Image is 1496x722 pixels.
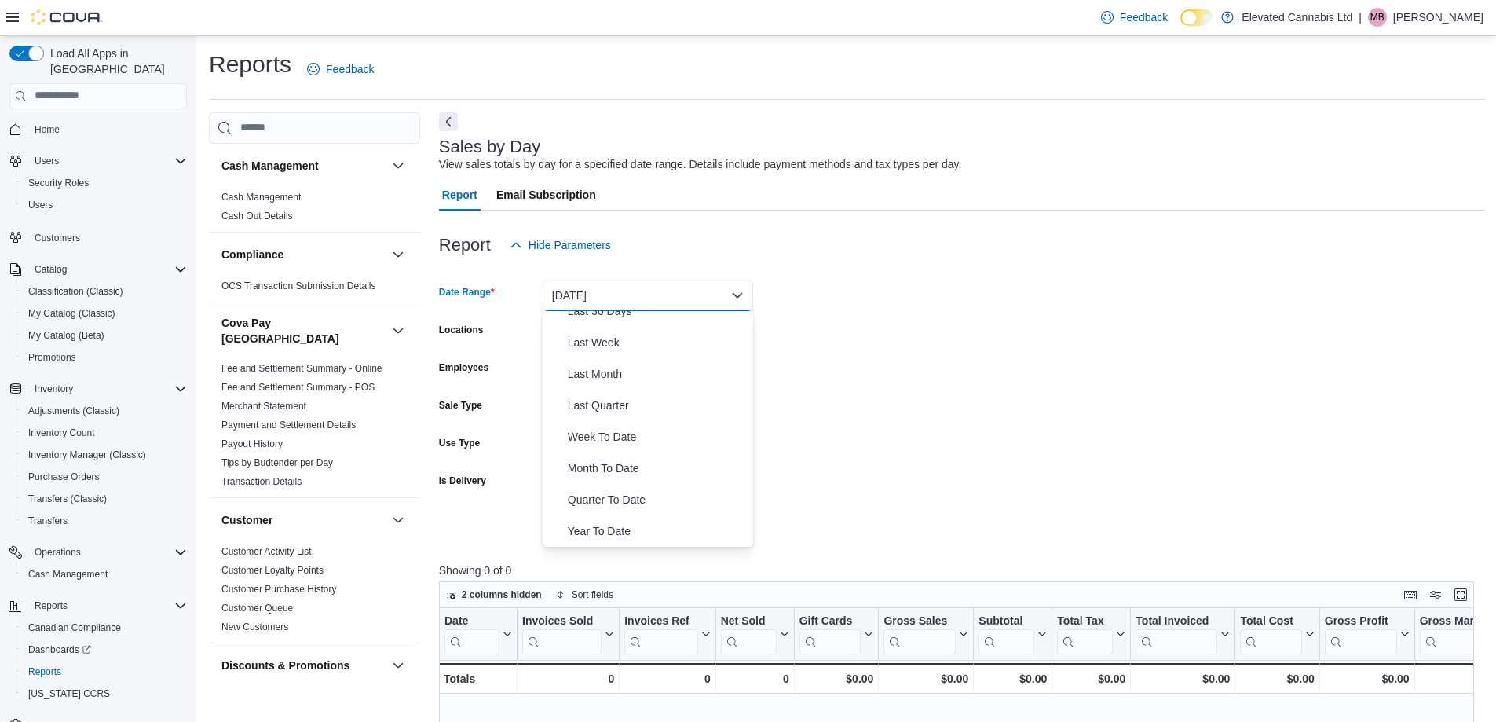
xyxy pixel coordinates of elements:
[1136,614,1230,654] button: Total Invoiced
[16,510,193,532] button: Transfers
[568,302,747,321] span: Last 30 Days
[22,445,152,464] a: Inventory Manager (Classic)
[221,546,312,557] a: Customer Activity List
[221,512,386,528] button: Customer
[439,137,541,156] h3: Sales by Day
[35,383,73,395] span: Inventory
[28,493,107,505] span: Transfers (Classic)
[22,282,130,301] a: Classification (Classic)
[221,584,337,595] a: Customer Purchase History
[35,123,60,136] span: Home
[568,522,747,541] span: Year To Date
[439,437,480,449] label: Use Type
[1136,669,1230,688] div: $0.00
[444,614,512,654] button: Date
[1180,9,1213,26] input: Dark Mode
[221,419,356,431] span: Payment and Settlement Details
[28,449,146,461] span: Inventory Manager (Classic)
[22,662,187,681] span: Reports
[22,640,97,659] a: Dashboards
[3,150,193,172] button: Users
[28,152,187,170] span: Users
[1136,614,1217,654] div: Total Invoiced
[624,614,697,629] div: Invoices Ref
[1359,8,1362,27] p: |
[221,658,386,673] button: Discounts & Promotions
[1325,614,1410,654] button: Gross Profit
[624,614,697,654] div: Invoices Ref
[720,614,776,629] div: Net Sold
[1393,8,1483,27] p: [PERSON_NAME]
[3,258,193,280] button: Catalog
[568,333,747,352] span: Last Week
[1368,8,1387,27] div: Matthew Bolton
[28,260,73,279] button: Catalog
[978,669,1047,688] div: $0.00
[221,456,333,469] span: Tips by Budtender per Day
[221,438,283,449] a: Payout History
[35,263,67,276] span: Catalog
[529,237,611,253] span: Hide Parameters
[28,596,74,615] button: Reports
[221,564,324,577] span: Customer Loyalty Points
[1057,614,1125,654] button: Total Tax
[1426,585,1445,604] button: Display options
[22,348,187,367] span: Promotions
[439,361,488,374] label: Employees
[221,158,319,174] h3: Cash Management
[16,466,193,488] button: Purchase Orders
[22,618,187,637] span: Canadian Compliance
[221,363,382,374] a: Fee and Settlement Summary - Online
[209,542,420,643] div: Customer
[16,683,193,705] button: [US_STATE] CCRS
[28,471,100,483] span: Purchase Orders
[1325,614,1397,654] div: Gross Profit
[28,568,108,581] span: Cash Management
[28,543,187,562] span: Operations
[28,229,86,247] a: Customers
[389,156,408,175] button: Cash Management
[22,565,187,584] span: Cash Management
[439,563,1485,578] p: Showing 0 of 0
[31,9,102,25] img: Cova
[799,614,861,629] div: Gift Cards
[221,565,324,576] a: Customer Loyalty Points
[28,152,65,170] button: Users
[3,378,193,400] button: Inventory
[22,489,187,508] span: Transfers (Classic)
[3,225,193,248] button: Customers
[22,348,82,367] a: Promotions
[439,286,495,299] label: Date Range
[522,669,614,688] div: 0
[1120,9,1168,25] span: Feedback
[462,588,542,601] span: 2 columns hidden
[16,422,193,444] button: Inventory Count
[221,400,306,412] span: Merchant Statement
[799,614,861,654] div: Gift Card Sales
[522,614,614,654] button: Invoices Sold
[22,282,187,301] span: Classification (Classic)
[326,61,374,77] span: Feedback
[35,599,68,612] span: Reports
[444,669,512,688] div: Totals
[883,669,968,688] div: $0.00
[28,543,87,562] button: Operations
[301,53,380,85] a: Feedback
[221,583,337,596] span: Customer Purchase History
[978,614,1034,654] div: Subtotal
[22,196,59,214] a: Users
[439,156,962,173] div: View sales totals by day for a specified date range. Details include payment methods and tax type...
[221,191,301,203] span: Cash Management
[439,324,484,336] label: Locations
[16,302,193,324] button: My Catalog (Classic)
[389,656,408,675] button: Discounts & Promotions
[978,614,1047,654] button: Subtotal
[22,467,187,486] span: Purchase Orders
[16,194,193,216] button: Users
[439,399,482,412] label: Sale Type
[978,614,1034,629] div: Subtotal
[22,423,101,442] a: Inventory Count
[22,326,111,345] a: My Catalog (Beta)
[16,172,193,194] button: Security Roles
[16,324,193,346] button: My Catalog (Beta)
